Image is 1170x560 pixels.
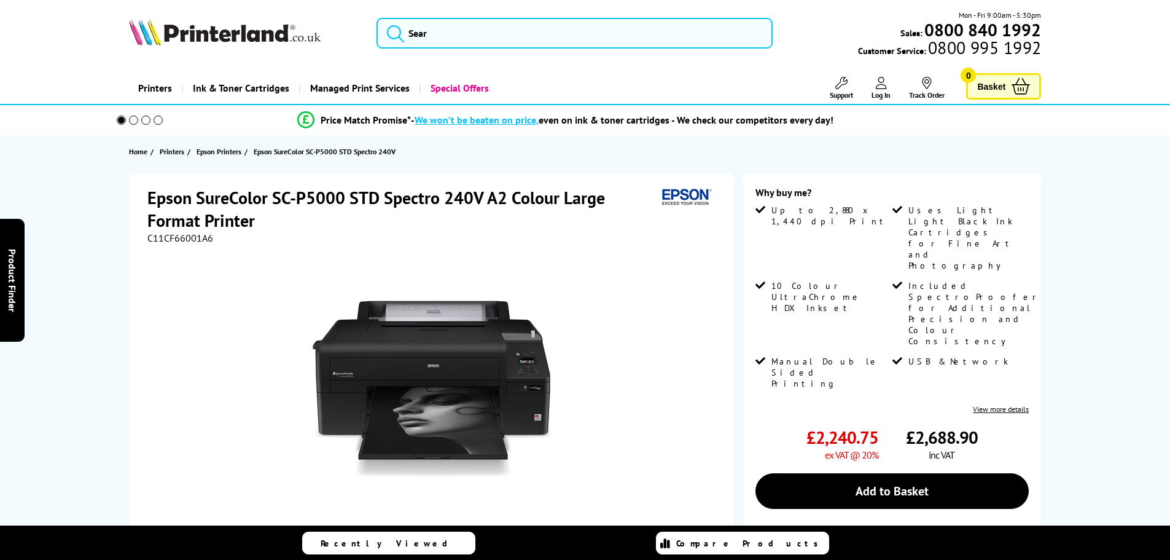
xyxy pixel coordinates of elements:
[858,42,1041,57] span: Customer Service:
[415,114,539,126] span: We won’t be beaten on price,
[908,280,1041,347] span: Included SpectroProofer for Additional Precision and Colour Consistency
[197,145,244,158] a: Epson Printers
[922,24,1041,36] a: 0800 840 1992
[160,145,184,158] span: Printers
[676,538,825,549] span: Compare Products
[657,186,714,209] img: Epson
[181,73,298,104] a: Ink & Toner Cartridges
[129,18,321,45] img: Printerland Logo
[193,73,289,104] span: Ink & Toner Cartridges
[321,114,411,126] span: Price Match Promise*
[771,280,889,314] span: 10 Colour UltraChrome HDX Inkset
[771,205,889,227] span: Up to 2,880 x 1,440 dpi Print
[959,9,1041,21] span: Mon - Fri 9:00am - 5:30pm
[924,18,1041,41] b: 0800 840 1992
[806,426,878,449] span: £2,240.75
[830,77,853,100] a: Support
[830,90,853,100] span: Support
[147,186,657,232] h1: Epson SureColor SC-P5000 STD Spectro 240V A2 Colour Large Format Printer
[129,145,150,158] a: Home
[755,473,1029,509] a: Add to Basket
[6,248,18,312] span: Product Finder
[313,269,553,510] img: Epson SureColor SC-P5000 STD Spectro 240V
[129,145,147,158] span: Home
[129,18,362,48] a: Printerland Logo
[656,532,829,554] a: Compare Products
[900,27,922,39] span: Sales:
[302,532,475,554] a: Recently Viewed
[977,78,1005,95] span: Basket
[298,73,419,104] a: Managed Print Services
[966,73,1041,100] a: Basket 0
[197,145,241,158] span: Epson Printers
[755,186,1029,205] div: Why buy me?
[929,449,954,461] span: inc VAT
[872,90,891,100] span: Log In
[973,404,1029,414] a: View more details
[160,145,187,158] a: Printers
[321,538,460,549] span: Recently Viewed
[411,114,833,126] div: - even on ink & toner cartridges - We check our competitors every day!
[771,356,889,389] span: Manual Double Sided Printing
[926,42,1041,53] span: 0800 995 1992
[376,18,773,49] input: Sear
[872,77,891,100] a: Log In
[100,109,1032,131] li: modal_Promise
[908,205,1026,271] span: Uses Light Light Black Ink Cartridges for Fine Art and Photography
[129,73,181,104] a: Printers
[908,356,1008,367] span: USB & Network
[147,232,213,244] span: C11CF66001A6
[419,73,498,104] a: Special Offers
[909,77,945,100] a: Track Order
[254,147,396,156] span: Epson SureColor SC-P5000 STD Spectro 240V
[961,68,976,83] span: 0
[825,449,878,461] span: ex VAT @ 20%
[906,426,978,449] span: £2,688.90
